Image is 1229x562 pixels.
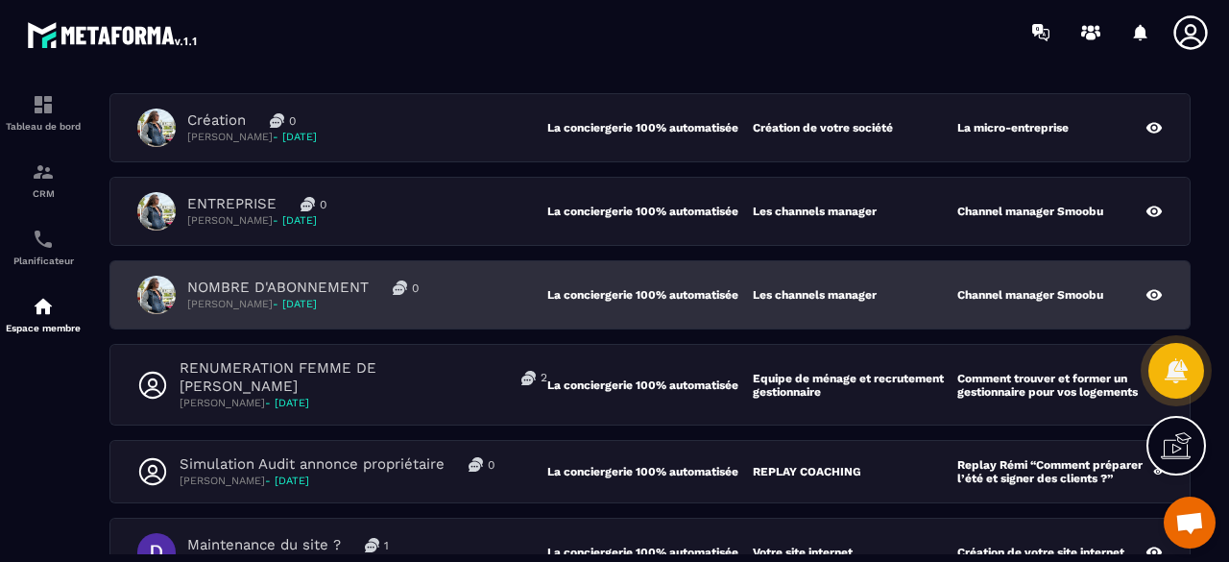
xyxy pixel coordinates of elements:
[265,397,309,409] span: - [DATE]
[957,288,1103,302] p: Channel manager Smoobu
[547,546,753,559] p: La conciergerie 100% automatisée
[5,281,82,348] a: automationsautomationsEspace membre
[5,146,82,213] a: formationformationCRM
[1164,497,1216,549] div: Ouvrir le chat
[5,79,82,146] a: formationformationTableau de bord
[547,379,753,392] p: La conciergerie 100% automatisée
[320,197,326,212] p: 0
[301,197,315,211] img: messages
[187,536,341,554] p: Maintenance du site ?
[393,281,407,295] img: messages
[180,359,497,396] p: RENUMERATION FEMME DE [PERSON_NAME]
[957,546,1124,559] p: Création de votre site internet
[753,546,853,559] p: Votre site internet
[412,281,419,296] p: 0
[32,160,55,183] img: formation
[957,372,1153,399] p: Comment trouver et former un gestionnaire pour vos logements
[32,228,55,251] img: scheduler
[753,465,861,478] p: REPLAY COACHING
[547,288,753,302] p: La conciergerie 100% automatisée
[187,213,326,228] p: [PERSON_NAME]
[270,113,284,128] img: messages
[957,458,1152,485] p: Replay Rémi “Comment préparer l’été et signer des clients ?”
[187,111,246,130] p: Création
[753,288,877,302] p: Les channels manager
[365,538,379,552] img: messages
[957,205,1103,218] p: Channel manager Smoobu
[5,256,82,266] p: Planificateur
[488,457,494,473] p: 0
[273,214,317,227] span: - [DATE]
[753,121,893,134] p: Création de votre société
[469,457,483,472] img: messages
[27,17,200,52] img: logo
[180,474,494,488] p: [PERSON_NAME]
[180,396,547,410] p: [PERSON_NAME]
[180,455,445,474] p: Simulation Audit annonce propriétaire
[5,323,82,333] p: Espace membre
[273,298,317,310] span: - [DATE]
[957,121,1069,134] p: La micro-entreprise
[5,121,82,132] p: Tableau de bord
[187,130,317,144] p: [PERSON_NAME]
[289,113,296,129] p: 0
[541,370,547,385] p: 2
[384,538,389,553] p: 1
[187,279,369,297] p: NOMBRE D'ABONNEMENT
[5,213,82,281] a: schedulerschedulerPlanificateur
[273,131,317,143] span: - [DATE]
[753,205,877,218] p: Les channels manager
[187,297,419,311] p: [PERSON_NAME]
[32,93,55,116] img: formation
[547,121,753,134] p: La conciergerie 100% automatisée
[521,371,536,385] img: messages
[187,195,277,213] p: ENTREPRISE
[547,465,753,478] p: La conciergerie 100% automatisée
[547,205,753,218] p: La conciergerie 100% automatisée
[5,188,82,199] p: CRM
[32,295,55,318] img: automations
[265,475,309,487] span: - [DATE]
[753,372,958,399] p: Equipe de ménage et recrutement gestionnaire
